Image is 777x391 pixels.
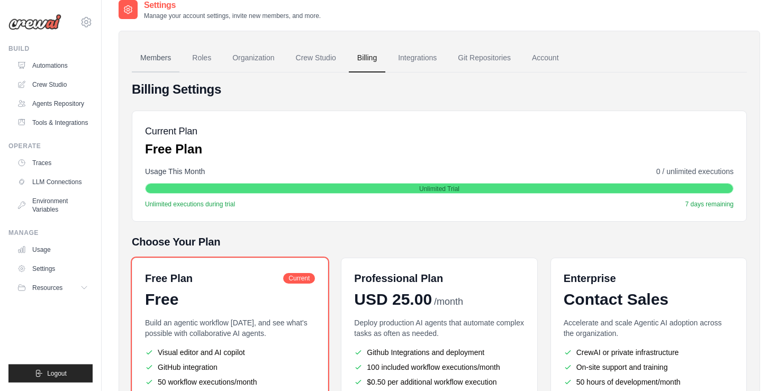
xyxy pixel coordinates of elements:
[145,124,202,139] h5: Current Plan
[283,273,315,284] span: Current
[13,279,93,296] button: Resources
[144,12,321,20] p: Manage your account settings, invite new members, and more.
[132,81,747,98] h4: Billing Settings
[13,95,93,112] a: Agents Repository
[354,362,524,372] li: 100 included workflow executions/month
[13,154,93,171] a: Traces
[224,44,283,72] a: Organization
[132,44,179,72] a: Members
[47,369,67,378] span: Logout
[8,365,93,383] button: Logout
[13,193,93,218] a: Environment Variables
[32,284,62,292] span: Resources
[685,200,734,208] span: 7 days remaining
[8,229,93,237] div: Manage
[564,290,734,309] div: Contact Sales
[287,44,345,72] a: Crew Studio
[354,377,524,387] li: $0.50 per additional workflow execution
[434,295,463,309] span: /month
[419,185,459,193] span: Unlimited Trial
[145,317,315,339] p: Build an agentic workflow [DATE], and see what's possible with collaborative AI agents.
[564,347,734,358] li: CrewAI or private infrastructure
[13,174,93,190] a: LLM Connections
[13,57,93,74] a: Automations
[145,271,193,286] h6: Free Plan
[132,234,747,249] h5: Choose Your Plan
[13,76,93,93] a: Crew Studio
[354,347,524,358] li: Github Integrations and deployment
[354,317,524,339] p: Deploy production AI agents that automate complex tasks as often as needed.
[8,142,93,150] div: Operate
[564,317,734,339] p: Accelerate and scale Agentic AI adoption across the organization.
[13,241,93,258] a: Usage
[145,141,202,158] p: Free Plan
[523,44,567,72] a: Account
[184,44,220,72] a: Roles
[145,166,205,177] span: Usage This Month
[349,44,385,72] a: Billing
[390,44,445,72] a: Integrations
[145,377,315,387] li: 50 workflow executions/month
[13,114,93,131] a: Tools & Integrations
[449,44,519,72] a: Git Repositories
[354,271,443,286] h6: Professional Plan
[145,290,315,309] div: Free
[145,347,315,358] li: Visual editor and AI copilot
[564,377,734,387] li: 50 hours of development/month
[8,14,61,30] img: Logo
[656,166,734,177] span: 0 / unlimited executions
[8,44,93,53] div: Build
[564,271,734,286] h6: Enterprise
[354,290,432,309] span: USD 25.00
[564,362,734,372] li: On-site support and training
[145,362,315,372] li: GitHub integration
[145,200,235,208] span: Unlimited executions during trial
[13,260,93,277] a: Settings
